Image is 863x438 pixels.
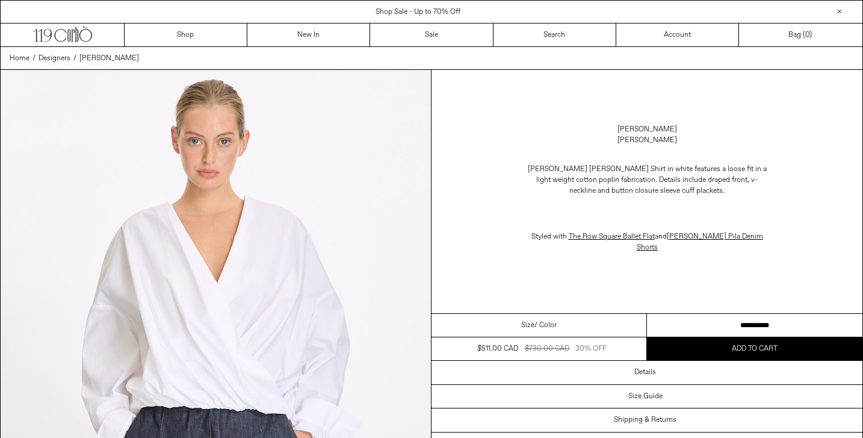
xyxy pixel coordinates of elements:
[534,320,557,331] span: / Color
[527,225,767,259] p: Styled with
[370,23,493,46] a: Sale
[39,54,70,63] span: Designers
[32,53,36,64] span: /
[739,23,862,46] a: Bag ()
[73,53,76,64] span: /
[521,320,534,331] span: Size
[617,135,677,146] div: [PERSON_NAME]
[247,23,370,46] a: New In
[617,124,677,135] a: [PERSON_NAME]
[525,343,569,354] div: $730.00 CAD
[376,7,460,17] a: Shop Sale - Up to 70% Off
[125,23,247,46] a: Shop
[79,54,139,63] span: [PERSON_NAME]
[805,30,809,40] span: 0
[527,158,767,202] p: [PERSON_NAME] [PERSON_NAME] Shirt in white features a loose fit in a light weight cotton poplin f...
[567,232,763,252] span: and
[637,232,763,252] a: [PERSON_NAME] Pila Denim Shorts
[477,343,518,354] div: $511.00 CAD
[616,23,739,46] a: Account
[575,343,607,354] div: 30% OFF
[634,368,656,377] h3: Details
[805,30,812,40] span: )
[614,416,676,424] h3: Shipping & Returns
[79,53,139,64] a: [PERSON_NAME]
[39,53,70,64] a: Designers
[732,344,778,354] span: Add to cart
[647,337,862,360] button: Add to cart
[10,54,29,63] span: Home
[493,23,616,46] a: Search
[628,392,663,401] h3: Size Guide
[569,232,655,242] a: The Row Square Ballet Flat
[10,53,29,64] a: Home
